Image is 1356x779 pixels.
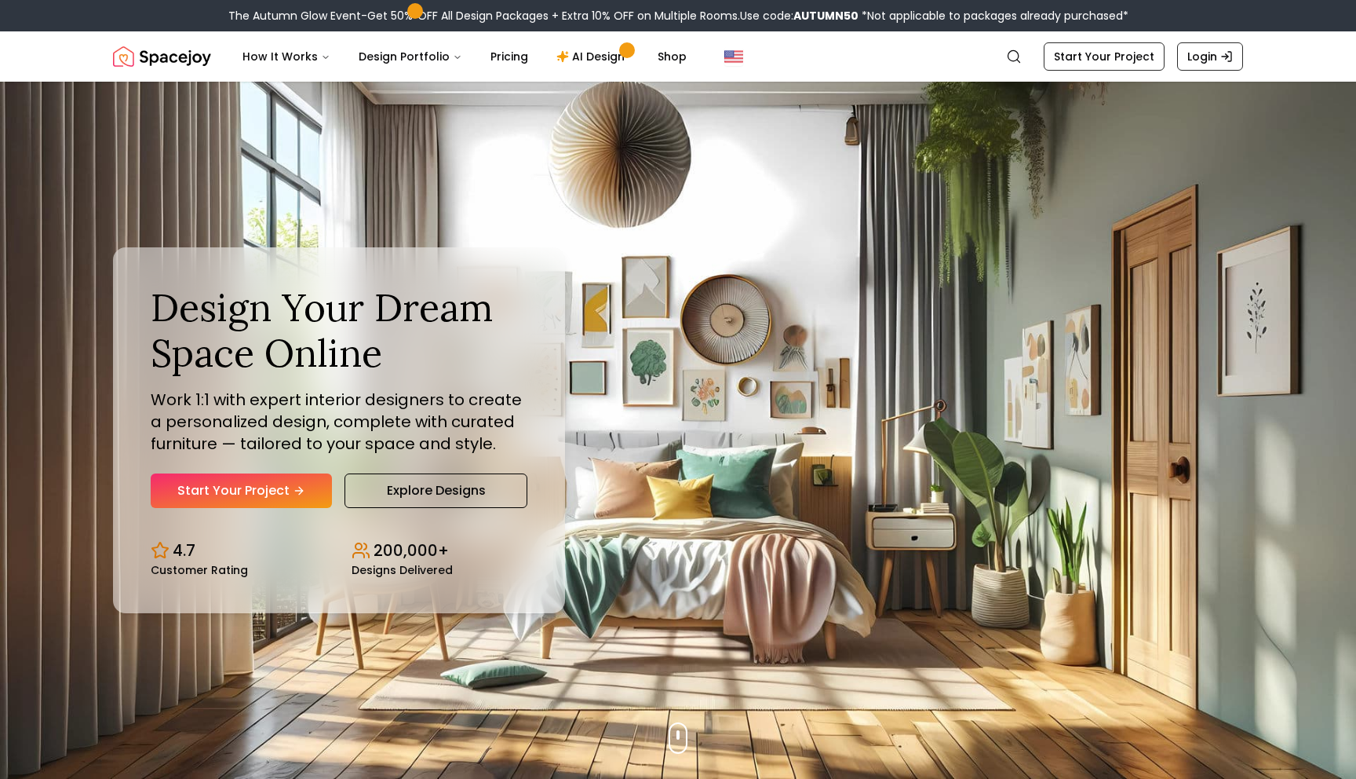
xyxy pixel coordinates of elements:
small: Designs Delivered [352,565,453,576]
a: AI Design [544,41,642,72]
a: Shop [645,41,699,72]
p: 200,000+ [374,539,449,561]
a: Start Your Project [151,474,332,508]
p: 4.7 [173,539,195,561]
small: Customer Rating [151,565,248,576]
a: Login [1177,42,1243,71]
p: Work 1:1 with expert interior designers to create a personalized design, complete with curated fu... [151,389,527,455]
h1: Design Your Dream Space Online [151,285,527,375]
a: Spacejoy [113,41,211,72]
b: AUTUMN50 [793,8,858,24]
nav: Global [113,31,1243,82]
a: Pricing [478,41,541,72]
button: Design Portfolio [346,41,475,72]
div: The Autumn Glow Event-Get 50% OFF All Design Packages + Extra 10% OFF on Multiple Rooms. [228,8,1128,24]
a: Explore Designs [344,474,527,508]
img: United States [724,47,743,66]
nav: Main [230,41,699,72]
span: Use code: [740,8,858,24]
a: Start Your Project [1044,42,1165,71]
button: How It Works [230,41,343,72]
div: Design stats [151,527,527,576]
span: *Not applicable to packages already purchased* [858,8,1128,24]
img: Spacejoy Logo [113,41,211,72]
